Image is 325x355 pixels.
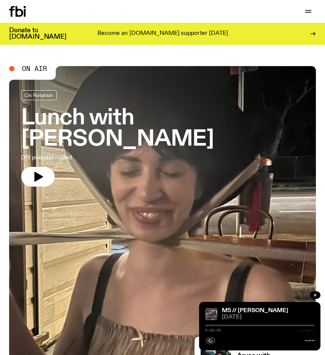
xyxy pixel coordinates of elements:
[21,153,215,162] p: DIY podcast coded
[97,30,228,37] p: Become an [DOMAIN_NAME] supporter [DATE]
[298,328,314,332] span: -:--:--
[21,108,304,150] h3: Lunch with [PERSON_NAME]
[222,314,314,320] span: [DATE]
[21,90,57,100] a: On Rotation
[205,328,221,332] span: 0:00:00
[222,308,288,314] a: M5 // [PERSON_NAME]
[21,90,304,187] a: Lunch with [PERSON_NAME]DIY podcast coded
[25,92,53,98] span: On Rotation
[22,65,47,72] span: On Air
[9,27,66,40] h3: Donate to [DOMAIN_NAME]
